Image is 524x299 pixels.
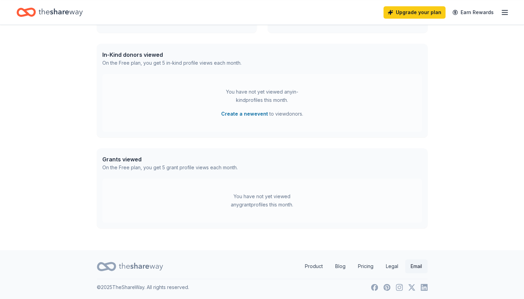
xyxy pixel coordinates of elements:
p: © 2025 TheShareWay. All rights reserved. [97,283,189,291]
a: Home [17,4,83,20]
div: On the Free plan, you get 5 in-kind profile views each month. [102,59,242,67]
a: Email [405,259,428,273]
a: Upgrade your plan [383,6,445,19]
a: Earn Rewards [448,6,498,19]
div: You have not yet viewed any in-kind profiles this month. [219,88,305,104]
span: to view donors . [221,110,303,118]
div: On the Free plan, you get 5 grant profile views each month. [102,163,238,172]
button: Create a newevent [221,110,268,118]
div: Grants viewed [102,155,238,163]
nav: quick links [299,259,428,273]
a: Product [299,259,328,273]
div: You have not yet viewed any grant profiles this month. [219,192,305,209]
a: Blog [330,259,351,273]
a: Pricing [352,259,379,273]
a: Legal [380,259,404,273]
div: In-Kind donors viewed [102,51,242,59]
